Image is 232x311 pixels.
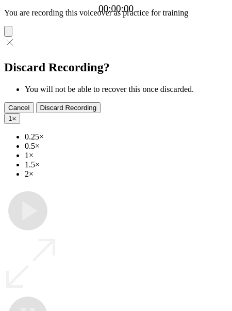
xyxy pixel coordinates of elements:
li: 0.5× [25,142,228,151]
button: Cancel [4,102,34,113]
li: 1.5× [25,160,228,169]
p: You are recording this voiceover as practice for training [4,8,228,18]
li: You will not be able to recover this once discarded. [25,85,228,94]
button: Discard Recording [36,102,101,113]
li: 1× [25,151,228,160]
h2: Discard Recording? [4,60,228,74]
li: 2× [25,169,228,179]
li: 0.25× [25,132,228,142]
a: 00:00:00 [98,3,134,14]
span: 1 [8,115,12,122]
button: 1× [4,113,20,124]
